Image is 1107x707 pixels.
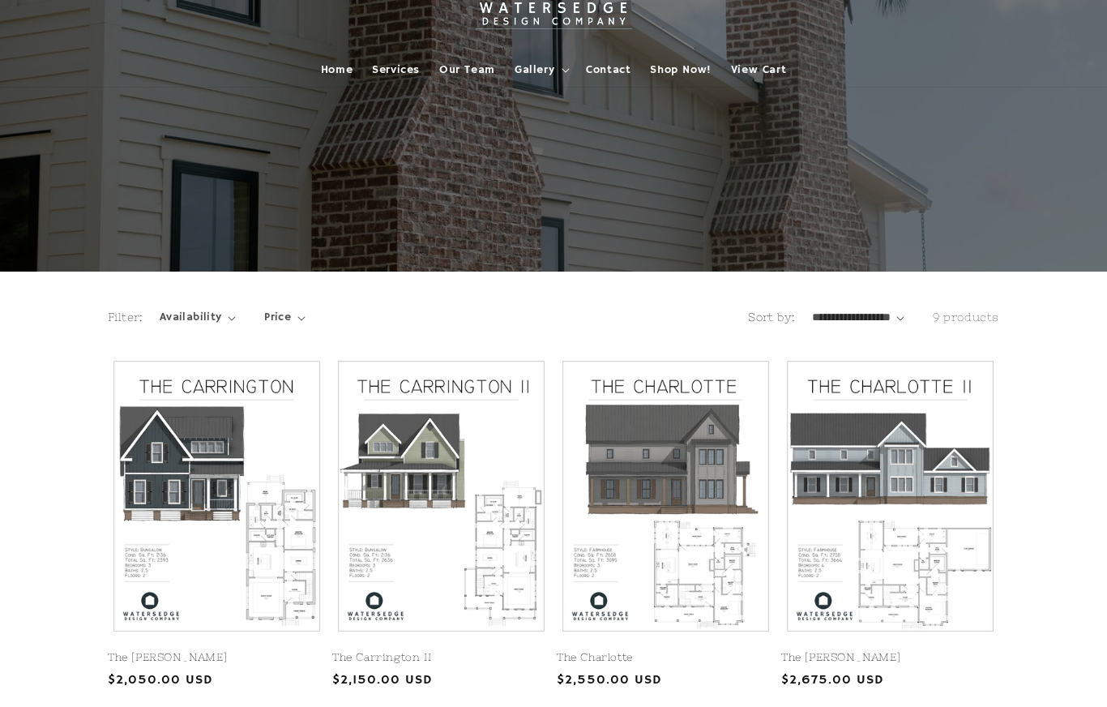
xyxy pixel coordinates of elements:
span: Gallery [515,62,554,77]
summary: Gallery [505,53,576,87]
a: The Charlotte [557,651,775,665]
span: Contact [586,62,630,77]
span: Home [321,62,353,77]
h2: Filter: [108,309,143,326]
span: Availability [160,309,222,326]
a: The Carrington II [332,651,550,665]
a: The [PERSON_NAME] [108,651,326,665]
summary: Price [264,309,306,326]
span: 9 products [933,311,999,324]
a: Shop Now! [640,53,720,87]
a: The [PERSON_NAME] [781,651,999,665]
a: Contact [576,53,640,87]
a: Services [362,53,430,87]
a: Our Team [430,53,505,87]
a: View Cart [721,53,796,87]
summary: Availability (0 selected) [160,309,236,326]
span: View Cart [731,62,786,77]
span: Price [264,309,291,326]
label: Sort by: [748,311,795,324]
span: Services [372,62,420,77]
span: Shop Now! [650,62,711,77]
a: Home [311,53,362,87]
span: Our Team [439,62,495,77]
